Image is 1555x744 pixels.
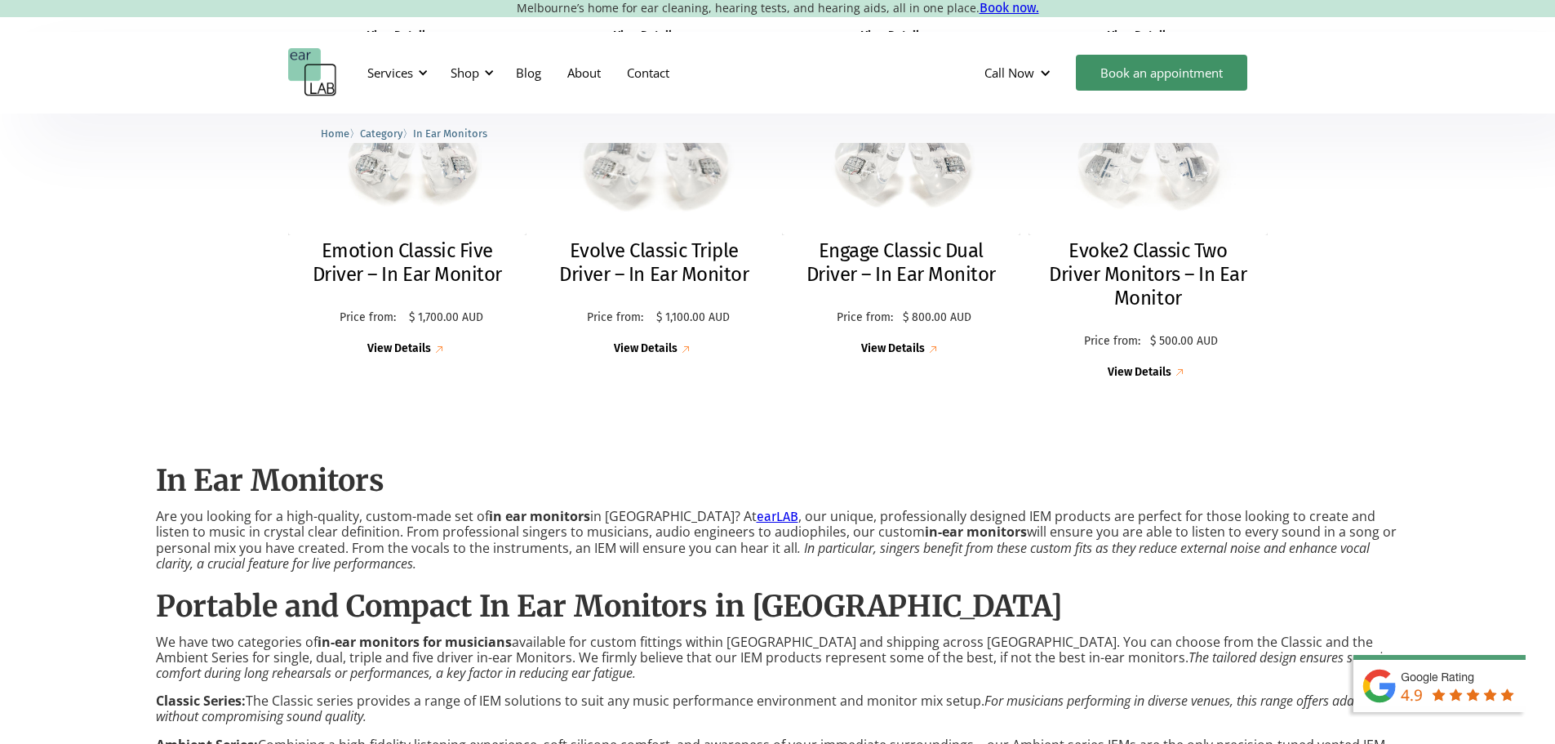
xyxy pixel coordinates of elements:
[861,342,925,356] div: View Details
[451,65,479,81] div: Shop
[358,48,433,97] div: Services
[1029,86,1268,381] a: Evoke2 Classic Two Driver Monitors – In Ear MonitorEvoke2 Classic Two Driver Monitors – In Ear Mo...
[156,539,1370,572] em: . In particular, singers benefit from these custom fits as they reduce external noise and enhance...
[535,86,774,357] a: Evolve Classic Triple Driver – In Ear MonitorEvolve Classic Triple Driver – In Ear MonitorPrice f...
[489,507,590,525] strong: in ear monitors
[782,86,1021,357] a: Engage Classic Dual Driver – In Ear MonitorEngage Classic Dual Driver – In Ear MonitorPrice from:...
[1108,366,1171,380] div: View Details
[321,125,349,140] a: Home
[1078,335,1146,349] p: Price from:
[971,48,1068,97] div: Call Now
[1045,239,1251,310] h2: Evoke2 Classic Two Driver Monitors – In Ear Monitor
[551,239,758,287] h2: Evolve Classic Triple Driver – In Ear Monitor
[367,65,413,81] div: Services
[288,86,527,235] img: Emotion Classic Five Driver – In Ear Monitor
[321,127,349,140] span: Home
[1150,335,1218,349] p: $ 500.00 AUD
[656,311,730,325] p: $ 1,100.00 AUD
[409,311,483,325] p: $ 1,700.00 AUD
[288,48,337,97] a: home
[441,48,499,97] div: Shop
[782,86,1021,235] img: Engage Classic Dual Driver – In Ear Monitor
[522,78,785,243] img: Evolve Classic Triple Driver – In Ear Monitor
[156,462,384,499] strong: In Ear Monitors
[331,311,405,325] p: Price from:
[288,86,527,357] a: Emotion Classic Five Driver – In Ear MonitorEmotion Classic Five Driver – In Ear MonitorPrice fro...
[554,49,614,96] a: About
[1108,29,1171,43] div: View Details
[798,239,1005,287] h2: Engage Classic Dual Driver – In Ear Monitor
[321,125,360,142] li: 〉
[156,648,1394,682] em: The tailored design ensures superior comfort during long rehearsals or performances, a key factor...
[156,692,1400,725] em: For musicians performing in diverse venues, this range offers adaptability without compromising s...
[861,29,925,43] div: View Details
[318,633,512,651] strong: in-ear monitors for musicians
[984,65,1034,81] div: Call Now
[757,509,798,524] a: earLAB
[367,29,431,43] div: View Details
[1076,55,1247,91] a: Book an appointment
[925,523,1027,541] strong: in-ear monitors
[156,588,1063,625] strong: Portable and Compact In Ear Monitors in [GEOGRAPHIC_DATA]
[614,29,678,43] div: View Details
[1029,86,1268,235] img: Evoke2 Classic Two Driver Monitors – In Ear Monitor
[156,693,1400,724] p: The Classic series provides a range of IEM solutions to suit any music performance environment an...
[614,49,682,96] a: Contact
[360,125,402,140] a: Category
[156,692,246,710] strong: Classic Series:
[830,311,899,325] p: Price from:
[413,127,487,140] span: In Ear Monitors
[156,509,1400,572] p: Are you looking for a high-quality, custom-made set of in [GEOGRAPHIC_DATA]? At , our unique, pro...
[579,311,652,325] p: Price from:
[614,342,678,356] div: View Details
[503,49,554,96] a: Blog
[903,311,971,325] p: $ 800.00 AUD
[360,127,402,140] span: Category
[360,125,413,142] li: 〉
[367,342,431,356] div: View Details
[413,125,487,140] a: In Ear Monitors
[156,635,1400,682] p: We have two categories of available for custom fittings within [GEOGRAPHIC_DATA] and shipping acr...
[304,239,511,287] h2: Emotion Classic Five Driver – In Ear Monitor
